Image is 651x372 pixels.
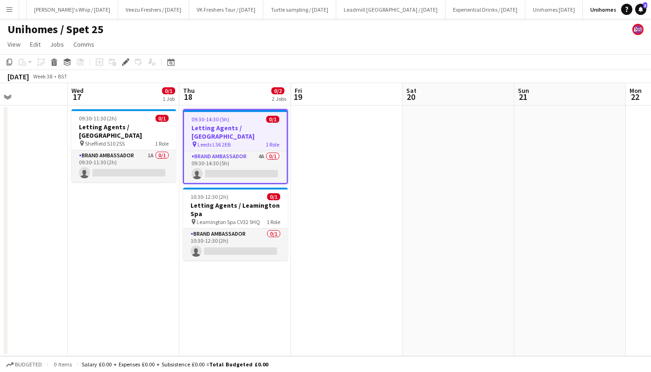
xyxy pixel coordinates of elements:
[336,0,446,19] button: Leadmill [GEOGRAPHIC_DATA] / [DATE]
[517,91,529,102] span: 21
[51,361,74,368] span: 0 items
[183,229,288,260] app-card-role: Brand Ambassador0/110:30-12:30 (2h)
[82,361,268,368] div: Salary £0.00 + Expenses £0.00 + Subsistence £0.00 =
[15,361,42,368] span: Budgeted
[209,361,268,368] span: Total Budgeted £0.00
[184,124,287,140] h3: Letting Agents / [GEOGRAPHIC_DATA]
[518,86,529,95] span: Sun
[46,38,68,50] a: Jobs
[162,87,175,94] span: 0/1
[155,140,169,147] span: 1 Role
[184,151,287,183] app-card-role: Brand Ambassador4A0/109:30-14:30 (5h)
[271,87,284,94] span: 0/2
[295,86,302,95] span: Fri
[198,141,231,148] span: Leeds LS6 2EB
[446,0,525,19] button: Experiential Drinks / [DATE]
[26,38,44,50] a: Edit
[73,40,94,49] span: Comms
[4,38,24,50] a: View
[183,188,288,260] app-job-card: 10:30-12:30 (2h)0/1Letting Agents / Leamington Spa Leamington Spa CV32 5HQ1 RoleBrand Ambassador0...
[79,115,117,122] span: 09:30-11:30 (2h)
[50,40,64,49] span: Jobs
[525,0,583,19] button: Unihomes [DATE]
[266,116,279,123] span: 0/1
[7,40,21,49] span: View
[267,218,280,225] span: 1 Role
[183,86,195,95] span: Thu
[30,40,41,49] span: Edit
[272,95,286,102] div: 2 Jobs
[191,116,229,123] span: 09:30-14:30 (5h)
[628,91,642,102] span: 22
[85,140,125,147] span: Sheffield S10 2SS
[163,95,175,102] div: 1 Job
[183,109,288,184] app-job-card: 09:30-14:30 (5h)0/1Letting Agents / [GEOGRAPHIC_DATA] Leeds LS6 2EB1 RoleBrand Ambassador4A0/109:...
[191,193,228,200] span: 10:30-12:30 (2h)
[293,91,302,102] span: 19
[635,4,646,15] a: 3
[197,218,260,225] span: Leamington Spa CV32 5HQ
[183,201,288,218] h3: Letting Agents / Leamington Spa
[71,109,176,182] app-job-card: 09:30-11:30 (2h)0/1Letting Agents / [GEOGRAPHIC_DATA] Sheffield S10 2SS1 RoleBrand Ambassador1A0/...
[118,0,189,19] button: Veezu Freshers / [DATE]
[266,141,279,148] span: 1 Role
[189,0,263,19] button: VK Freshers Tour / [DATE]
[632,24,644,35] app-user-avatar: Gosh Promo UK
[7,22,104,36] h1: Unihomes / Spet 25
[643,2,647,8] span: 3
[182,91,195,102] span: 18
[71,123,176,140] h3: Letting Agents / [GEOGRAPHIC_DATA]
[27,0,118,19] button: [PERSON_NAME]'s Whip / [DATE]
[71,150,176,182] app-card-role: Brand Ambassador1A0/109:30-11:30 (2h)
[58,73,67,80] div: BST
[7,72,29,81] div: [DATE]
[31,73,54,80] span: Week 38
[630,86,642,95] span: Mon
[583,0,647,19] button: Unihomes / Spet 25
[405,91,417,102] span: 20
[156,115,169,122] span: 0/1
[406,86,417,95] span: Sat
[267,193,280,200] span: 0/1
[5,359,43,370] button: Budgeted
[70,38,98,50] a: Comms
[263,0,336,19] button: Turtle sampling / [DATE]
[70,91,84,102] span: 17
[71,86,84,95] span: Wed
